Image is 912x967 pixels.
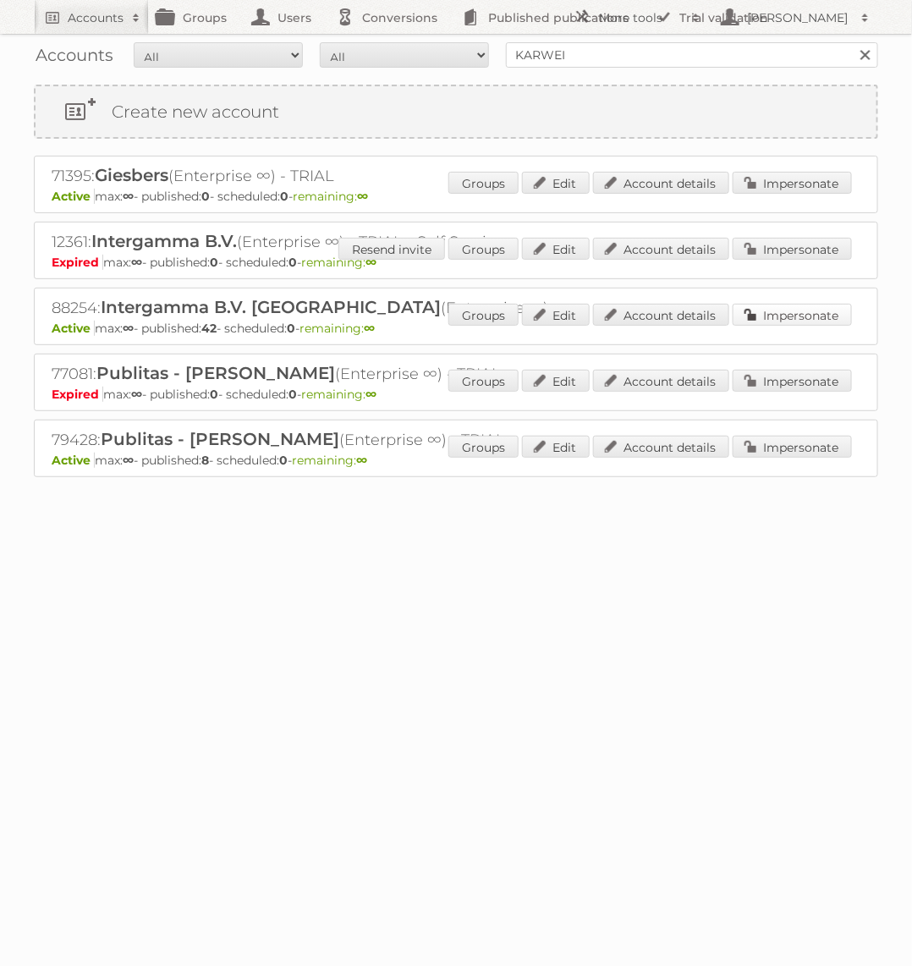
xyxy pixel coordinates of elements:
span: remaining: [299,321,375,336]
strong: 0 [280,189,288,204]
a: Impersonate [733,238,852,260]
strong: ∞ [356,453,367,468]
strong: 0 [210,255,218,270]
a: Edit [522,436,590,458]
a: Groups [448,304,519,326]
a: Resend invite [338,238,445,260]
a: Groups [448,370,519,392]
a: Impersonate [733,172,852,194]
p: max: - published: - scheduled: - [52,387,860,402]
span: Active [52,321,95,336]
a: Impersonate [733,370,852,392]
p: max: - published: - scheduled: - [52,255,860,270]
a: Account details [593,238,729,260]
a: Edit [522,370,590,392]
span: remaining: [293,189,368,204]
strong: 0 [210,387,218,402]
strong: ∞ [131,255,142,270]
a: Impersonate [733,436,852,458]
strong: ∞ [357,189,368,204]
a: Create new account [36,86,876,137]
strong: ∞ [123,189,134,204]
p: max: - published: - scheduled: - [52,189,860,204]
strong: ∞ [364,321,375,336]
span: Active [52,189,95,204]
a: Account details [593,304,729,326]
h2: 88254: (Enterprise ∞) [52,297,644,319]
span: Intergamma B.V. [GEOGRAPHIC_DATA] [101,297,441,317]
span: Active [52,453,95,468]
a: Impersonate [733,304,852,326]
a: Account details [593,370,729,392]
span: Giesbers [95,165,168,185]
strong: 0 [287,321,295,336]
p: max: - published: - scheduled: - [52,453,860,468]
strong: 0 [288,255,297,270]
a: Edit [522,238,590,260]
span: Publitas - [PERSON_NAME] [101,429,339,449]
p: max: - published: - scheduled: - [52,321,860,336]
a: Account details [593,436,729,458]
span: remaining: [301,255,376,270]
h2: Accounts [68,9,124,26]
h2: 77081: (Enterprise ∞) - TRIAL [52,363,644,385]
strong: ∞ [123,453,134,468]
a: Groups [448,238,519,260]
span: remaining: [292,453,367,468]
h2: 12361: (Enterprise ∞) - TRIAL - Self Service [52,231,644,253]
strong: 8 [201,453,209,468]
span: remaining: [301,387,376,402]
span: Publitas - [PERSON_NAME] [96,363,335,383]
a: Account details [593,172,729,194]
strong: 42 [201,321,217,336]
h2: 79428: (Enterprise ∞) - TRIAL [52,429,644,451]
strong: ∞ [131,387,142,402]
h2: [PERSON_NAME] [743,9,853,26]
a: Edit [522,304,590,326]
a: Edit [522,172,590,194]
a: Groups [448,436,519,458]
strong: 0 [288,387,297,402]
span: Intergamma B.V. [91,231,237,251]
span: Expired [52,387,103,402]
a: Groups [448,172,519,194]
strong: 0 [201,189,210,204]
strong: 0 [279,453,288,468]
span: Expired [52,255,103,270]
strong: ∞ [365,387,376,402]
h2: More tools [599,9,684,26]
strong: ∞ [123,321,134,336]
h2: 71395: (Enterprise ∞) - TRIAL [52,165,644,187]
